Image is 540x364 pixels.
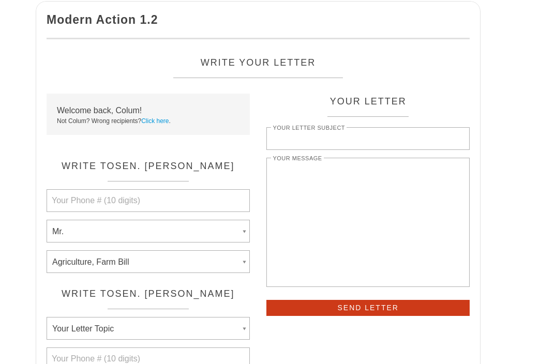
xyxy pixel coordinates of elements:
label: Your Message [271,153,323,163]
h4: Write To [47,158,250,189]
h4: Write To [47,286,250,317]
input: Send Letter [266,300,470,316]
h4: Your Letter [266,94,470,125]
h4: Write Your Letter [47,55,470,86]
input: Your Letter Subject [266,127,470,150]
small: Not Colum? Wrong recipients? . [57,117,171,125]
input: Your Phone # (10 digits) [47,189,250,212]
div: Welcome back, Colum! [57,104,239,117]
label: Your Letter Subject [271,123,347,133]
a: Click here [141,117,169,125]
span: Sen. [PERSON_NAME] [115,161,234,171]
h2: Modern Action 1.2 [47,12,470,39]
span: Sen. [PERSON_NAME] [115,289,234,299]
